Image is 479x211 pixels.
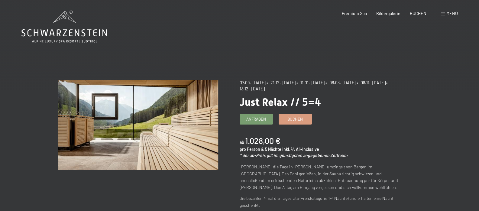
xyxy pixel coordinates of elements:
[410,11,426,16] a: BUCHEN
[240,147,264,152] span: pro Person &
[58,80,218,170] img: Just Relax // 5=4
[357,80,386,85] span: • 08.11.–[DATE]
[267,80,296,85] span: • 21.12.–[DATE]
[245,136,280,145] b: 1.028,00 €
[296,80,325,85] span: • 11.01.–[DATE]
[279,114,312,124] a: Buchen
[265,147,281,152] span: 5 Nächte
[287,116,303,122] span: Buchen
[376,11,400,16] a: Bildergalerie
[240,195,400,209] p: Sie bezahlen 4 mal die Tagesrate (Preiskategorie 1-4 Nächte) und erhalten eine Nacht geschenkt.
[446,11,458,16] span: Menü
[240,164,400,191] p: [PERSON_NAME] die Tage in [PERSON_NAME] umzingelt von Bergen im [GEOGRAPHIC_DATA]. Den Pool genie...
[342,11,367,16] a: Premium Spa
[240,140,244,145] span: ab
[325,80,356,85] span: • 08.03.–[DATE]
[240,80,389,91] span: • 13.12.–[DATE]
[240,153,348,158] em: * der ab-Preis gilt im günstigsten angegebenen Zeitraum
[240,114,273,124] a: Anfragen
[240,80,266,85] span: 07.09.–[DATE]
[246,116,266,122] span: Anfragen
[240,96,321,108] span: Just Relax // 5=4
[282,147,319,152] span: inkl. ¾ All-Inclusive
